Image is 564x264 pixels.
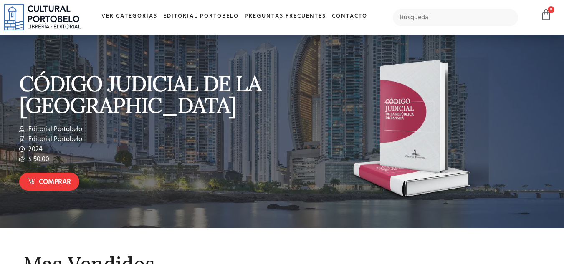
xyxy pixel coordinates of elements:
a: Ver Categorías [99,8,160,25]
span: Comprar [39,177,71,188]
input: Búsqueda [393,9,518,26]
a: 0 [540,9,552,21]
span: Editorial Portobelo [26,134,82,144]
span: Editorial Portobelo [26,124,82,134]
span: $ 50.00 [26,154,49,164]
a: Contacto [329,8,370,25]
a: Comprar [19,173,79,191]
a: Preguntas frecuentes [242,8,329,25]
a: Editorial Portobelo [160,8,242,25]
span: 0 [548,6,554,13]
p: CÓDIGO JUDICIAL DE LA [GEOGRAPHIC_DATA] [19,73,278,116]
span: 2024 [26,144,43,154]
